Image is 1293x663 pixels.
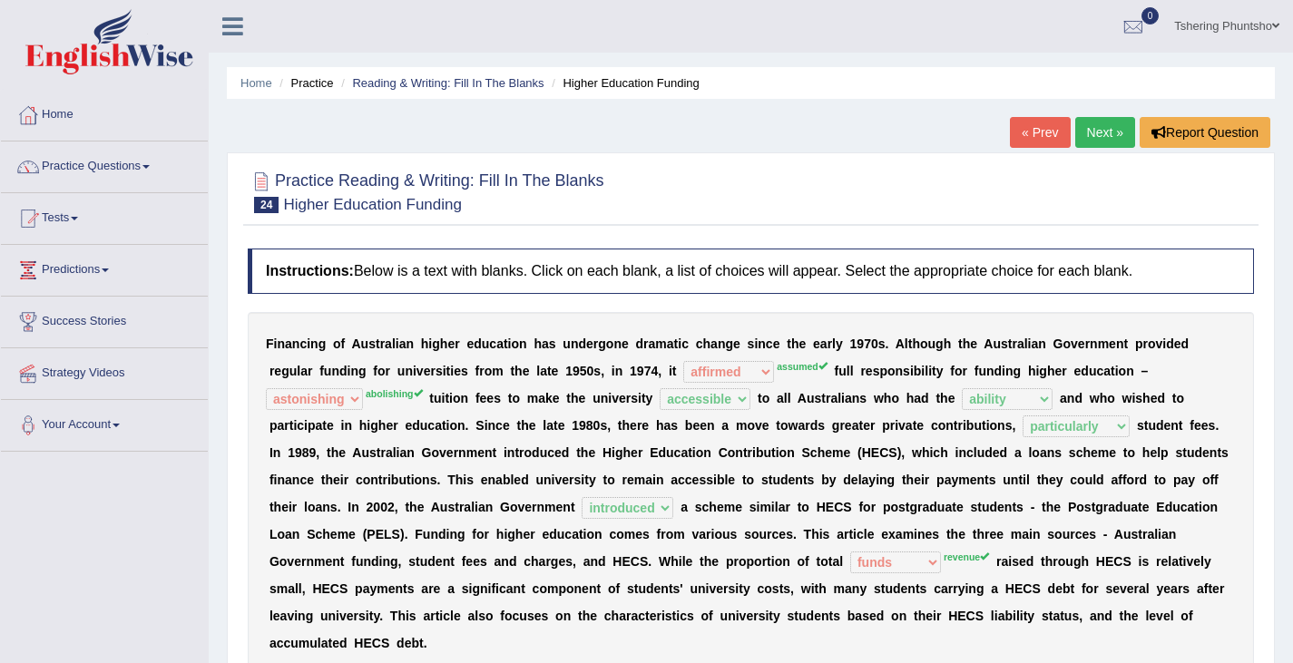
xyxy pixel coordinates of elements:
b: g [935,336,944,351]
b: c [681,336,689,351]
b: t [935,391,940,405]
b: d [339,364,348,378]
b: i [443,364,446,378]
b: a [820,336,828,351]
b: i [413,364,416,378]
b: r [1012,336,1016,351]
b: u [1089,364,1097,378]
b: e [579,391,586,405]
b: i [841,391,845,405]
b: c [489,336,496,351]
b: n [758,336,766,351]
b: s [878,336,886,351]
b: a [1060,391,1067,405]
b: a [1031,336,1038,351]
b: d [1181,336,1190,351]
b: r [626,391,631,405]
b: i [928,364,932,378]
b: g [281,364,289,378]
b: h [1028,364,1036,378]
b: o [920,336,928,351]
b: u [397,364,406,378]
b: f [950,364,955,378]
a: « Prev [1010,117,1070,148]
b: h [906,391,915,405]
b: u [978,364,986,378]
b: s [461,364,468,378]
b: o [606,336,614,351]
b: n [292,336,300,351]
b: e [798,336,806,351]
b: r [430,364,435,378]
b: t [446,364,451,378]
b: m [1098,336,1109,351]
a: Strategy Videos [1,348,208,394]
b: t [1008,336,1013,351]
b: a [496,336,504,351]
b: n [310,336,318,351]
b: e [480,391,487,405]
b: A [984,336,993,351]
b: w [874,391,884,405]
b: e [552,364,559,378]
b: g [358,364,367,378]
b: n [277,336,285,351]
b: o [485,364,493,378]
b: g [1014,364,1022,378]
a: Reading & Writing: Fill In The Blanks [352,76,544,90]
b: e [586,336,593,351]
b: t [821,391,826,405]
b: o [1148,336,1156,351]
b: i [428,336,432,351]
b: t [758,391,762,405]
b: e [1054,364,1062,378]
b: u [993,336,1001,351]
b: e [1174,336,1181,351]
a: Home [240,76,272,90]
b: i [638,391,642,405]
b: h [514,364,523,378]
sup: assumed [777,361,828,372]
b: g [598,336,606,351]
b: d [474,336,482,351]
a: Home [1,90,208,135]
b: h [940,391,948,405]
b: i [449,391,453,405]
b: u [928,336,936,351]
b: a [385,336,392,351]
b: r [386,364,390,378]
b: A [896,336,905,351]
b: h [1047,364,1055,378]
b: 1 [565,364,573,378]
b: s [436,364,443,378]
b: e [466,336,474,351]
b: a [777,391,784,405]
b: d [1166,336,1174,351]
b: F [266,336,274,351]
b: i [274,336,278,351]
b: u [593,391,601,405]
b: i [450,364,454,378]
b: k [545,391,553,405]
b: s [873,364,880,378]
b: n [718,336,726,351]
b: e [1078,336,1085,351]
b: 5 [580,364,587,378]
b: n [986,364,994,378]
b: t [787,336,791,351]
b: a [830,391,838,405]
b: a [667,336,674,351]
b: r [826,391,830,405]
b: t [547,364,552,378]
b: i [508,336,512,351]
b: , [658,364,661,378]
b: l [905,336,908,351]
b: l [297,364,300,378]
b: i [1115,364,1119,378]
b: t [508,391,513,405]
b: t [932,364,936,378]
span: 0 [1141,7,1160,24]
b: r [860,364,865,378]
a: Your Account [1,400,208,445]
b: o [377,364,386,378]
